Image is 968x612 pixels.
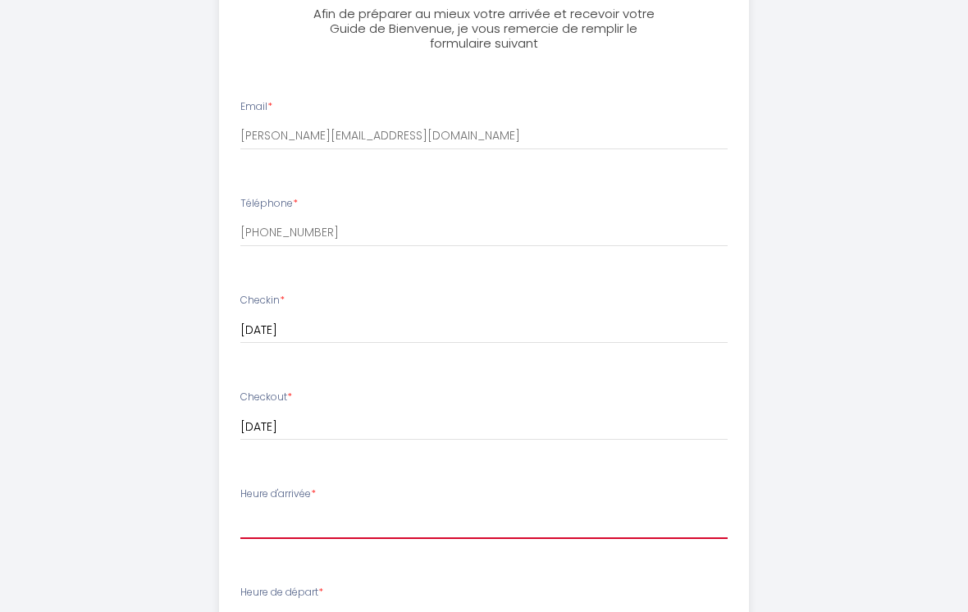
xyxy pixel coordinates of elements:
label: Heure d'arrivée [240,486,316,502]
label: Email [240,99,272,115]
h3: Afin de préparer au mieux votre arrivée et recevoir votre Guide de Bienvenue, je vous remercie de... [311,7,656,51]
label: Checkin [240,293,285,308]
label: Heure de départ [240,585,323,601]
label: Checkout [240,390,292,405]
label: Téléphone [240,196,298,212]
